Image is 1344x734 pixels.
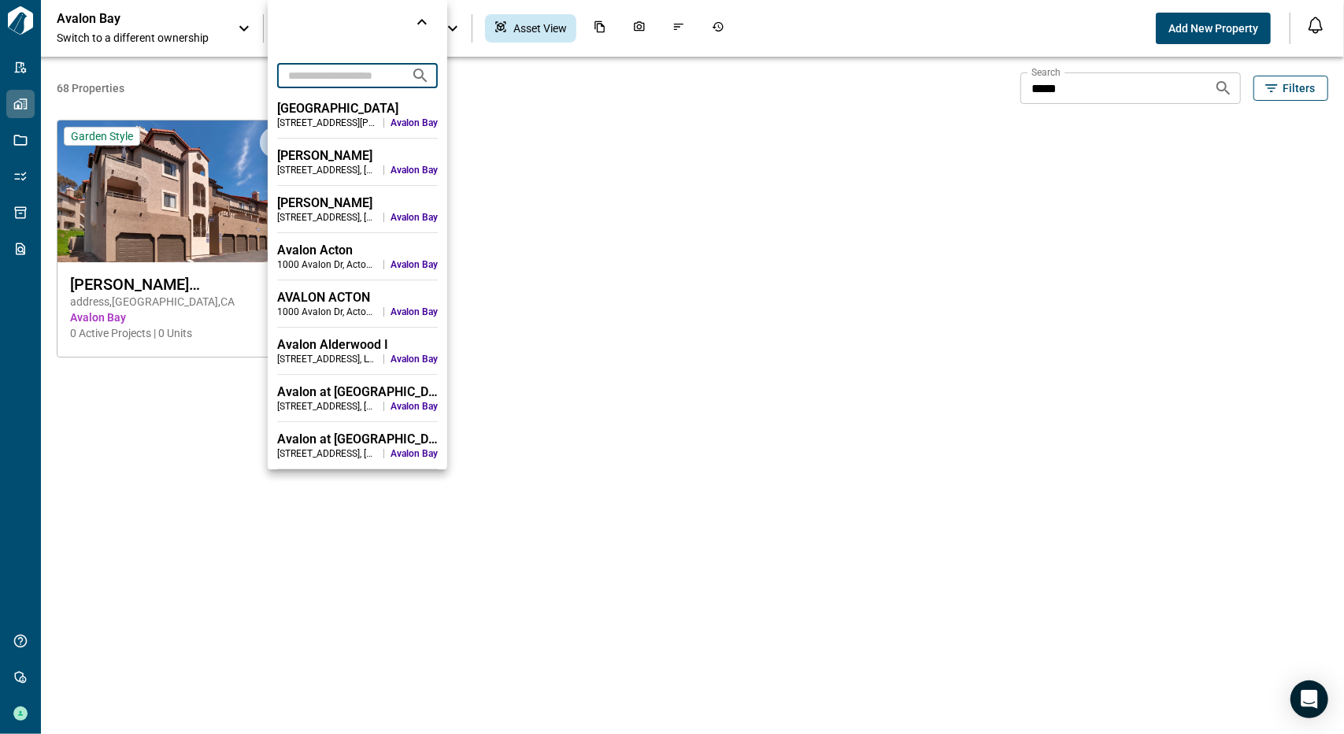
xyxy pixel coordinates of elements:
button: Search projects [405,60,436,91]
span: Avalon Bay [391,400,438,413]
span: Avalon Bay [391,306,438,318]
div: Avalon Acton [277,243,438,258]
div: Avalon at [GEOGRAPHIC_DATA] [277,432,438,447]
div: AVALON ACTON [277,290,438,306]
span: Avalon Bay [391,164,438,176]
div: 1000 Avalon Dr , Acton , [GEOGRAPHIC_DATA] [277,258,377,271]
div: Avalon Alderwood I [277,337,438,353]
span: Avalon Bay [391,211,438,224]
div: [STREET_ADDRESS] , [GEOGRAPHIC_DATA] , [GEOGRAPHIC_DATA] [277,164,377,176]
span: Avalon Bay [391,447,438,460]
div: Open Intercom Messenger [1290,680,1328,718]
div: [GEOGRAPHIC_DATA] [277,101,438,117]
span: Avalon Bay [391,117,438,129]
div: [STREET_ADDRESS] , [GEOGRAPHIC_DATA] , [GEOGRAPHIC_DATA] [277,211,377,224]
div: [STREET_ADDRESS][PERSON_NAME] , [GEOGRAPHIC_DATA] , [GEOGRAPHIC_DATA] [277,117,377,129]
div: [STREET_ADDRESS] , Lynnwood , [GEOGRAPHIC_DATA] [277,353,377,365]
div: 1000 Avalon Dr , Acton , [GEOGRAPHIC_DATA] [277,306,377,318]
div: [STREET_ADDRESS] , [GEOGRAPHIC_DATA] , [GEOGRAPHIC_DATA] [277,447,377,460]
div: [STREET_ADDRESS] , [GEOGRAPHIC_DATA] , [GEOGRAPHIC_DATA] [277,400,377,413]
div: [PERSON_NAME] [277,148,438,164]
div: Avalon at [GEOGRAPHIC_DATA] [277,384,438,400]
span: Avalon Bay [391,353,438,365]
div: [PERSON_NAME] [277,195,438,211]
span: Avalon Bay [391,258,438,271]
